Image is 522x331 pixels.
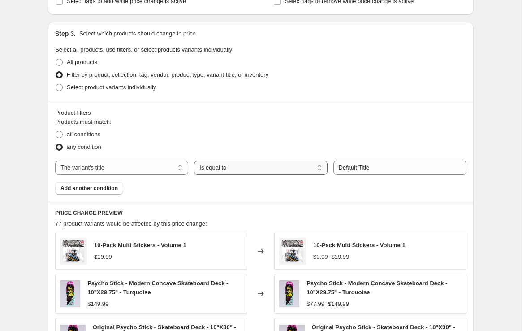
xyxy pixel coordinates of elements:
button: Add another condition [55,182,123,195]
span: 77 product variants would be affected by this price change: [55,220,207,227]
img: STICKERS_VOLUME_1_80x.jpg [279,238,306,265]
img: STICKERS_VOLUME_1_80x.jpg [60,238,87,265]
span: Filter by product, collection, tag, vendor, product type, variant title, or inventory [67,71,268,78]
span: Psycho Stick - Modern Concave Skateboard Deck - 10"X29.75" - Turquoise [87,280,228,296]
span: Add another condition [60,185,118,192]
div: $9.99 [313,253,328,261]
span: Select all products, use filters, or select products variants individually [55,46,232,53]
div: Product filters [55,109,466,118]
span: Select product variants individually [67,84,156,91]
h6: PRICE CHANGE PREVIEW [55,209,466,217]
span: All products [67,59,97,65]
p: Select which products should change in price [79,29,196,38]
span: all conditions [67,131,100,138]
span: any condition [67,144,101,150]
img: PSYCHO_STICK_TURQUOISE_812ac472-95a5-431d-8d86-ca32303ecf05_80x.jpg [279,280,299,307]
strike: $19.99 [332,253,349,261]
span: Products must match: [55,118,112,125]
strike: $149.99 [328,300,349,309]
span: 10-Pack Multi Stickers - Volume 1 [94,242,186,248]
div: $19.99 [94,253,112,261]
h2: Step 3. [55,29,76,38]
div: $149.99 [87,300,108,309]
span: 10-Pack Multi Stickers - Volume 1 [313,242,406,248]
img: PSYCHO_STICK_TURQUOISE_812ac472-95a5-431d-8d86-ca32303ecf05_80x.jpg [60,280,80,307]
div: $77.99 [306,300,324,309]
span: Psycho Stick - Modern Concave Skateboard Deck - 10"X29.75" - Turquoise [306,280,447,296]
